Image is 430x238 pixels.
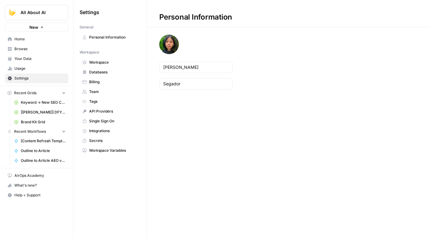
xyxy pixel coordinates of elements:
span: Settings [14,76,66,81]
a: Home [5,34,68,44]
span: Single Sign On [89,118,138,124]
span: Personal Information [89,35,138,40]
img: avatar [159,35,179,54]
a: Your Data [5,54,68,64]
span: Workspace [80,50,99,55]
a: Settings [5,73,68,83]
a: Outline to Article AEO version [In prog] [11,156,68,165]
span: AirOps Academy [14,173,66,178]
span: General [80,24,93,30]
span: All About AI [21,9,58,16]
span: Your Data [14,56,66,61]
span: Billing [89,79,138,85]
button: New [5,23,68,32]
a: Secrets [80,136,141,146]
a: Integrations [80,126,141,136]
a: [[PERSON_NAME]] DFY POC👨‍🦲 [11,107,68,117]
span: Outline to Article [21,148,66,154]
a: Keyword -> New SEO Content Workflow ([PERSON_NAME]) [11,98,68,107]
a: Personal Information [80,32,141,42]
span: Settings [80,9,99,16]
button: What's new? [5,180,68,190]
span: Databases [89,69,138,75]
span: Recent Workflows [14,129,46,134]
span: Outline to Article AEO version [In prog] [21,158,66,163]
button: Recent Workflows [5,127,68,136]
span: Help + Support [14,192,66,198]
span: Workspace [89,60,138,65]
span: Secrets [89,138,138,143]
a: Workspace Variables [80,146,141,155]
button: Recent Grids [5,88,68,98]
span: [Content Refresh Template] Add Internal Links from SERP [21,138,66,144]
span: Team [89,89,138,95]
a: Team [80,87,141,97]
span: Browse [14,46,66,52]
img: All About AI Logo [7,7,18,18]
span: Workspace Variables [89,148,138,153]
span: API Providers [89,109,138,114]
a: Brand Kit Grid [11,117,68,127]
span: Usage [14,66,66,71]
span: New [29,24,38,30]
span: Tags [89,99,138,104]
span: Brand Kit Grid [21,119,66,125]
a: Outline to Article [11,146,68,156]
button: Workspace: All About AI [5,5,68,20]
a: Billing [80,77,141,87]
a: Single Sign On [80,116,141,126]
span: Integrations [89,128,138,134]
a: Databases [80,67,141,77]
a: AirOps Academy [5,171,68,180]
span: Home [14,36,66,42]
a: API Providers [80,106,141,116]
span: Keyword -> New SEO Content Workflow ([PERSON_NAME]) [21,100,66,105]
span: Recent Grids [14,90,36,96]
a: Usage [5,64,68,73]
a: Browse [5,44,68,54]
span: [[PERSON_NAME]] DFY POC👨‍🦲 [21,110,66,115]
a: Tags [80,97,141,106]
div: Personal Information [147,12,244,22]
a: [Content Refresh Template] Add Internal Links from SERP [11,136,68,146]
button: Help + Support [5,190,68,200]
a: Workspace [80,58,141,67]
